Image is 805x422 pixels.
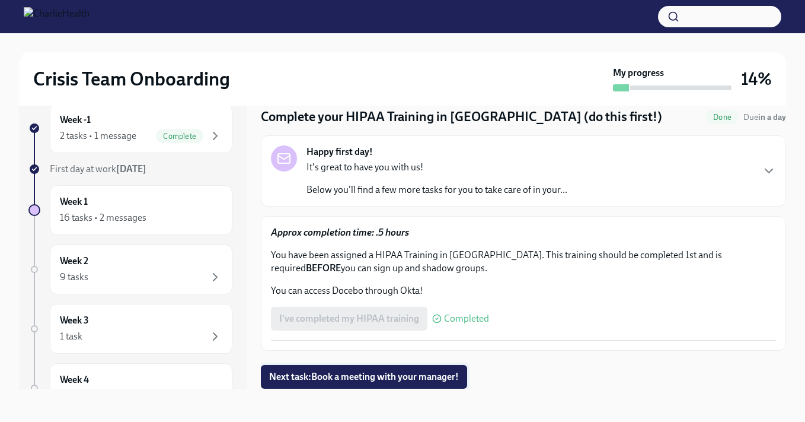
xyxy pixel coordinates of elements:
[28,185,232,235] a: Week 116 tasks • 2 messages
[60,211,146,224] div: 16 tasks • 2 messages
[28,245,232,294] a: Week 29 tasks
[444,314,489,323] span: Completed
[261,365,467,389] button: Next task:Book a meeting with your manager!
[60,330,82,343] div: 1 task
[743,112,786,123] span: August 20th, 2025 09:00
[60,373,89,386] h6: Week 4
[306,161,567,174] p: It's great to have you with us!
[60,113,91,126] h6: Week -1
[60,129,136,142] div: 2 tasks • 1 message
[269,371,459,383] span: Next task : Book a meeting with your manager!
[743,112,786,122] span: Due
[60,255,88,268] h6: Week 2
[271,227,409,238] strong: Approx completion time: .5 hours
[116,163,146,174] strong: [DATE]
[261,108,662,126] h4: Complete your HIPAA Training in [GEOGRAPHIC_DATA] (do this first!)
[60,271,88,284] div: 9 tasks
[28,304,232,354] a: Week 31 task
[24,7,90,26] img: CharlieHealth
[271,249,776,275] p: You have been assigned a HIPAA Training in [GEOGRAPHIC_DATA]. This training should be completed 1...
[60,314,89,327] h6: Week 3
[271,284,776,297] p: You can access Docebo through Okta!
[28,103,232,153] a: Week -12 tasks • 1 messageComplete
[28,163,232,176] a: First day at work[DATE]
[758,112,786,122] strong: in a day
[306,262,341,274] strong: BEFORE
[28,363,232,413] a: Week 4
[156,132,203,141] span: Complete
[706,113,739,122] span: Done
[33,67,230,91] h2: Crisis Team Onboarding
[613,66,664,80] strong: My progress
[50,163,146,174] span: First day at work
[60,195,88,208] h6: Week 1
[306,145,373,158] strong: Happy first day!
[741,68,772,90] h3: 14%
[306,183,567,196] p: Below you'll find a few more tasks for you to take care of in your...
